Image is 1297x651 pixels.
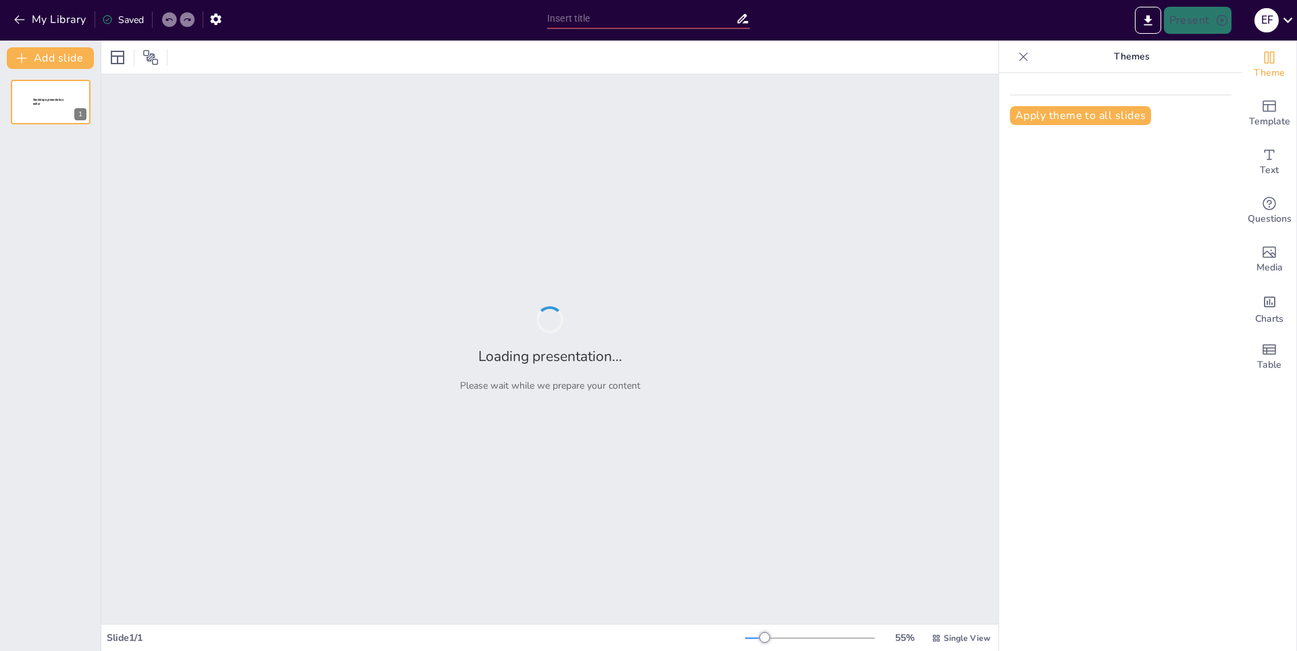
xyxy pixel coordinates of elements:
div: Add images, graphics, shapes or video [1242,235,1296,284]
div: Change the overall theme [1242,41,1296,89]
span: Text [1260,163,1279,178]
div: Slide 1 / 1 [107,631,745,644]
div: Get real-time input from your audience [1242,187,1296,235]
input: Insert title [547,9,736,28]
div: Add ready made slides [1242,89,1296,138]
div: Add charts and graphs [1242,284,1296,333]
div: Layout [107,47,128,68]
p: Themes [1034,41,1229,73]
button: Present [1164,7,1231,34]
div: Add text boxes [1242,138,1296,187]
div: Add a table [1242,333,1296,381]
div: 1 [11,80,91,124]
button: Apply theme to all slides [1010,106,1151,125]
div: Saved [102,14,144,26]
span: Questions [1248,212,1292,226]
span: Position [143,49,159,66]
span: Template [1249,114,1290,129]
button: My Library [10,9,92,30]
div: 55 % [888,631,921,644]
span: Sendsteps presentation editor [33,98,63,105]
span: Theme [1254,66,1285,80]
div: E F [1254,8,1279,32]
button: Export to PowerPoint [1135,7,1161,34]
div: 1 [74,108,86,120]
button: Add slide [7,47,94,69]
h2: Loading presentation... [478,347,622,366]
span: Single View [944,633,990,644]
p: Please wait while we prepare your content [460,379,640,392]
span: Table [1257,358,1281,372]
span: Charts [1255,312,1283,327]
span: Media [1256,260,1283,275]
button: E F [1254,7,1279,34]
